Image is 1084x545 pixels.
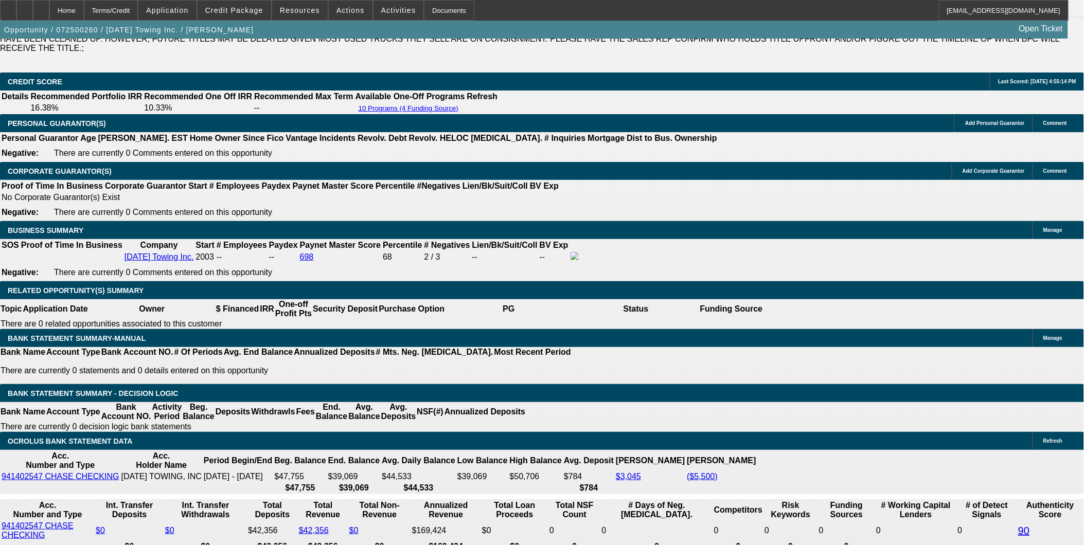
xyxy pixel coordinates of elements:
[299,526,329,535] a: $42,356
[1,192,563,203] td: No Corporate Guarantor(s) Exist
[1018,500,1083,520] th: Authenticity Score
[482,521,548,540] td: $0
[254,92,354,102] th: Recommended Max Term
[46,402,101,422] th: Account Type
[444,402,526,422] th: Annualized Deposits
[424,252,470,262] div: 2 / 3
[1,451,120,470] th: Acc. Number and Type
[96,526,105,535] a: $0
[494,347,572,357] th: Most Recent Period
[188,181,207,190] b: Start
[383,241,422,249] b: Percentile
[417,181,461,190] b: #Negatives
[376,347,494,357] th: # Mts. Neg. [MEDICAL_DATA].
[2,268,39,277] b: Negative:
[328,483,380,493] th: $39,069
[1043,168,1067,174] span: Comment
[30,103,143,113] td: 16.38%
[573,299,700,319] th: Status
[269,251,298,263] td: --
[957,521,1017,540] td: 0
[1043,438,1062,444] span: Refresh
[876,500,956,520] th: # Working Capital Lenders
[296,402,315,422] th: Fees
[182,402,215,422] th: Beg. Balance
[22,299,88,319] th: Application Date
[21,240,123,250] th: Proof of Time In Business
[674,134,717,142] b: Ownership
[412,526,480,535] div: $169,424
[275,299,312,319] th: One-off Profit Pts
[138,1,196,20] button: Application
[358,134,407,142] b: Revolv. Debt
[381,451,456,470] th: Avg. Daily Balance
[247,521,297,540] td: $42,356
[8,437,132,445] span: OCROLUS BANK STATEMENT DATA
[293,347,375,357] th: Annualized Deposits
[544,134,585,142] b: # Inquiries
[144,92,253,102] th: Recommended One Off IRR
[601,500,713,520] th: # Days of Neg. [MEDICAL_DATA].
[627,134,673,142] b: Dist to Bus.
[601,521,713,540] td: 0
[965,120,1025,126] span: Add Personal Guarantor
[196,241,214,249] b: Start
[509,451,562,470] th: High Balance
[957,500,1017,520] th: # of Detect Signals
[412,500,481,520] th: Annualized Revenue
[259,299,275,319] th: IRR
[46,347,101,357] th: Account Type
[819,500,875,520] th: Funding Sources
[1043,335,1062,341] span: Manage
[251,402,295,422] th: Withdrawls
[2,208,39,216] b: Negative:
[714,521,763,540] td: 0
[467,92,499,102] th: Refresh
[687,472,718,481] a: ($5,500)
[165,526,174,535] a: $0
[1,181,103,191] th: Proof of Time In Business
[563,451,614,470] th: Avg. Deposit
[8,334,146,342] span: BANK STATEMENT SUMMARY-MANUAL
[80,134,96,142] b: Age
[293,181,374,190] b: Paynet Master Score
[101,347,174,357] th: Bank Account NO.
[329,1,372,20] button: Actions
[315,402,348,422] th: End. Balance
[509,471,562,482] td: $50,706
[571,252,579,260] img: facebook-icon.png
[274,471,326,482] td: $47,755
[8,167,112,175] span: CORPORATE GUARANTOR(S)
[540,241,568,249] b: BV Exp
[217,241,267,249] b: # Employees
[381,483,456,493] th: $44,533
[530,181,559,190] b: BV Exp
[267,134,284,142] b: Fico
[328,451,380,470] th: End. Balance
[381,471,456,482] td: $44,533
[381,6,416,14] span: Activities
[272,1,328,20] button: Resources
[286,134,317,142] b: Vantage
[216,299,260,319] th: $ Financed
[463,181,528,190] b: Lien/Bk/Suit/Coll
[998,79,1076,84] span: Last Scored: [DATE] 4:55:14 PM
[714,500,763,520] th: Competitors
[349,500,411,520] th: Total Non-Revenue
[4,26,254,34] span: Opportunity / 072500260 / [DATE] Towing Inc. / [PERSON_NAME]
[2,149,39,157] b: Negative:
[1,366,571,375] p: There are currently 0 statements and 0 details entered on this opportunity
[144,103,253,113] td: 10.33%
[616,472,641,481] a: $3,045
[174,347,223,357] th: # Of Periods
[348,402,380,422] th: Avg. Balance
[356,104,461,113] button: 10 Programs (4 Funding Source)
[54,149,272,157] span: There are currently 0 Comments entered on this opportunity
[819,521,875,540] td: 0
[424,241,470,249] b: # Negatives
[549,521,600,540] td: 0
[54,268,272,277] span: There are currently 0 Comments entered on this opportunity
[146,6,188,14] span: Application
[262,181,291,190] b: Paydex
[1,240,20,250] th: SOS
